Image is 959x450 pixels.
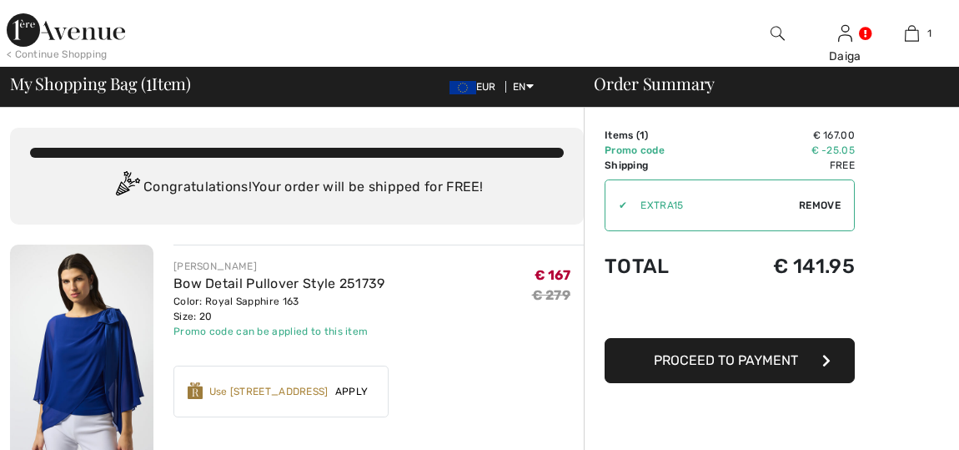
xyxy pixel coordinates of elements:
[188,382,203,399] img: Reward-Logo.svg
[927,26,931,41] span: 1
[449,81,503,93] span: EUR
[532,287,571,303] s: € 279
[715,238,855,295] td: € 141.95
[605,238,715,295] td: Total
[449,81,476,94] img: Euro
[173,276,385,291] a: Bow Detail Pullover Style 251739
[209,384,329,399] div: Use [STREET_ADDRESS]
[605,198,627,213] div: ✔
[838,23,852,43] img: My Info
[173,259,385,274] div: [PERSON_NAME]
[513,81,534,93] span: EN
[605,295,855,332] iframe: PayPal
[715,158,855,173] td: Free
[574,75,949,92] div: Order Summary
[173,324,385,339] div: Promo code can be applied to this item
[30,171,564,205] div: Congratulations! Your order will be shipped for FREE!
[799,198,841,213] span: Remove
[7,47,108,62] div: < Continue Shopping
[605,158,715,173] td: Shipping
[173,294,385,324] div: Color: Royal Sapphire 163 Size: 20
[146,71,152,93] span: 1
[905,23,919,43] img: My Bag
[627,180,799,230] input: Promo code
[605,128,715,143] td: Items ( )
[654,352,798,368] span: Proceed to Payment
[7,13,125,47] img: 1ère Avenue
[715,128,855,143] td: € 167.00
[535,267,571,283] span: € 167
[329,384,375,399] span: Apply
[812,48,878,65] div: Daiga
[605,143,715,158] td: Promo code
[880,23,946,43] a: 1
[715,143,855,158] td: € -25.05
[10,75,191,92] span: My Shopping Bag ( Item)
[110,171,143,205] img: Congratulation2.svg
[640,129,645,141] span: 1
[771,23,785,43] img: search the website
[838,25,852,41] a: Sign In
[605,338,855,383] button: Proceed to Payment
